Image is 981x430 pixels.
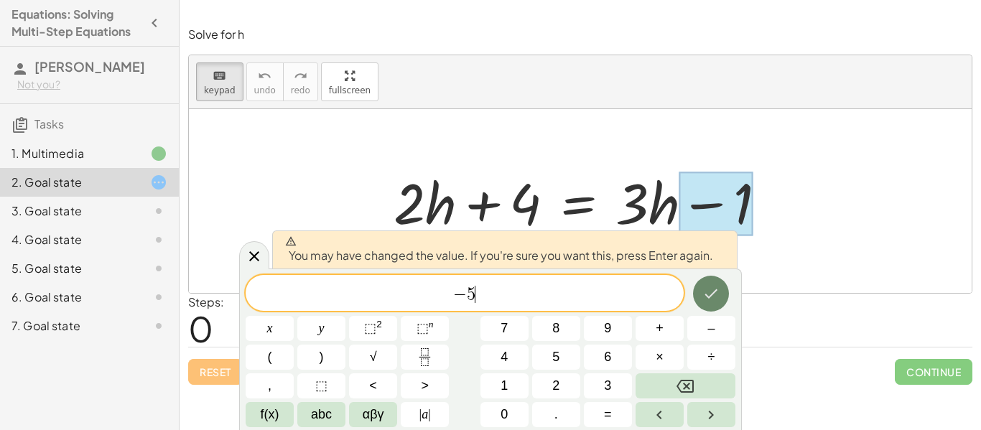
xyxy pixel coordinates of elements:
[11,317,127,335] div: 7. Goal state
[11,145,127,162] div: 1. Multimedia
[364,321,376,335] span: ⬚
[636,402,684,427] button: Left arrow
[401,402,449,427] button: Absolute value
[311,405,332,424] span: abc
[285,235,713,264] span: You may have changed the value. If you're sure you want this, press Enter again.
[11,202,127,220] div: 3. Goal state
[532,345,580,370] button: 5
[604,319,611,338] span: 9
[294,67,307,85] i: redo
[532,373,580,398] button: 2
[150,174,167,191] i: Task started.
[246,62,284,101] button: undoundo
[687,402,735,427] button: Right arrow
[584,373,632,398] button: 3
[150,289,167,306] i: Task not started.
[501,347,508,367] span: 4
[11,260,127,277] div: 5. Goal state
[188,307,213,350] span: 0
[604,347,611,367] span: 6
[401,316,449,341] button: Superscript
[421,376,429,396] span: >
[150,231,167,248] i: Task not started.
[363,405,384,424] span: αβγ
[329,85,371,95] span: fullscreen
[584,345,632,370] button: 6
[246,316,294,341] button: x
[584,402,632,427] button: Equals
[480,345,529,370] button: 4
[297,373,345,398] button: Placeholder
[532,316,580,341] button: 8
[320,347,324,367] span: )
[708,347,715,367] span: ÷
[283,62,318,101] button: redoredo
[376,319,382,329] sup: 2
[188,294,224,309] label: Steps:
[453,286,467,303] span: −
[419,405,431,424] span: a
[267,319,273,338] span: x
[693,276,729,312] button: Done
[554,405,558,424] span: .
[636,373,735,398] button: Backspace
[480,316,529,341] button: 7
[475,286,475,303] span: ​
[246,345,294,370] button: (
[687,345,735,370] button: Divide
[349,402,397,427] button: Greek alphabet
[11,174,127,191] div: 2. Goal state
[401,345,449,370] button: Fraction
[636,316,684,341] button: Plus
[552,319,559,338] span: 8
[419,407,422,421] span: |
[707,319,715,338] span: –
[656,319,664,338] span: +
[150,202,167,220] i: Task not started.
[552,347,559,367] span: 5
[604,376,611,396] span: 3
[297,316,345,341] button: y
[501,319,508,338] span: 7
[268,376,271,396] span: ,
[188,27,972,43] p: Solve for h
[150,317,167,335] i: Task not started.
[34,116,64,131] span: Tasks
[656,347,664,367] span: ×
[11,289,127,306] div: 6. Goal state
[258,67,271,85] i: undo
[254,85,276,95] span: undo
[246,373,294,398] button: ,
[636,345,684,370] button: Times
[467,286,475,303] span: 5
[501,376,508,396] span: 1
[480,402,529,427] button: 0
[246,402,294,427] button: Functions
[552,376,559,396] span: 2
[34,58,145,75] span: [PERSON_NAME]
[315,376,327,396] span: ⬚
[480,373,529,398] button: 1
[370,347,377,367] span: √
[417,321,429,335] span: ⬚
[261,405,279,424] span: f(x)
[687,316,735,341] button: Minus
[604,405,612,424] span: =
[11,231,127,248] div: 4. Goal state
[297,345,345,370] button: )
[204,85,236,95] span: keypad
[401,373,449,398] button: Greater than
[429,319,434,329] sup: n
[297,402,345,427] button: Alphabet
[428,407,431,421] span: |
[213,67,226,85] i: keyboard
[11,6,141,40] h4: Equations: Solving Multi-Step Equations
[584,316,632,341] button: 9
[349,345,397,370] button: Square root
[291,85,310,95] span: redo
[349,373,397,398] button: Less than
[268,347,272,367] span: (
[150,260,167,277] i: Task not started.
[321,62,378,101] button: fullscreen
[349,316,397,341] button: Squared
